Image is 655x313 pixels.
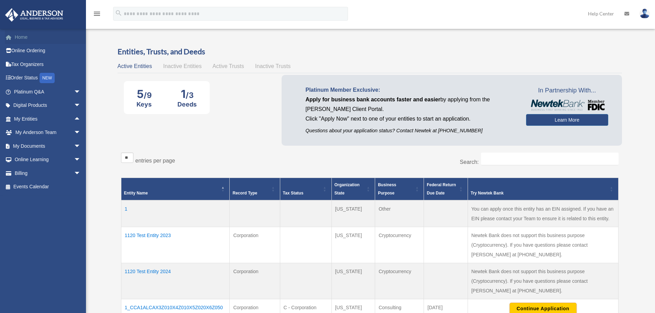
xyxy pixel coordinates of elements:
a: Tax Organizers [5,57,91,71]
a: Online Learningarrow_drop_down [5,153,91,167]
span: arrow_drop_down [74,166,88,180]
div: NEW [40,73,55,83]
a: Digital Productsarrow_drop_down [5,99,91,112]
a: Order StatusNEW [5,71,91,85]
a: My Entitiesarrow_drop_up [5,112,88,126]
span: arrow_drop_down [74,85,88,99]
a: My Documentsarrow_drop_down [5,139,91,153]
a: Events Calendar [5,180,91,194]
img: Anderson Advisors Platinum Portal [3,8,65,22]
a: Billingarrow_drop_down [5,166,91,180]
span: arrow_drop_up [74,112,88,126]
a: menu [93,12,101,18]
span: arrow_drop_down [74,99,88,113]
i: menu [93,10,101,18]
a: Platinum Q&Aarrow_drop_down [5,85,91,99]
span: arrow_drop_down [74,139,88,153]
a: Online Ordering [5,44,91,58]
span: arrow_drop_down [74,126,88,140]
a: Home [5,30,91,44]
img: User Pic [640,9,650,19]
a: My Anderson Teamarrow_drop_down [5,126,91,139]
span: arrow_drop_down [74,153,88,167]
i: search [115,9,122,17]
